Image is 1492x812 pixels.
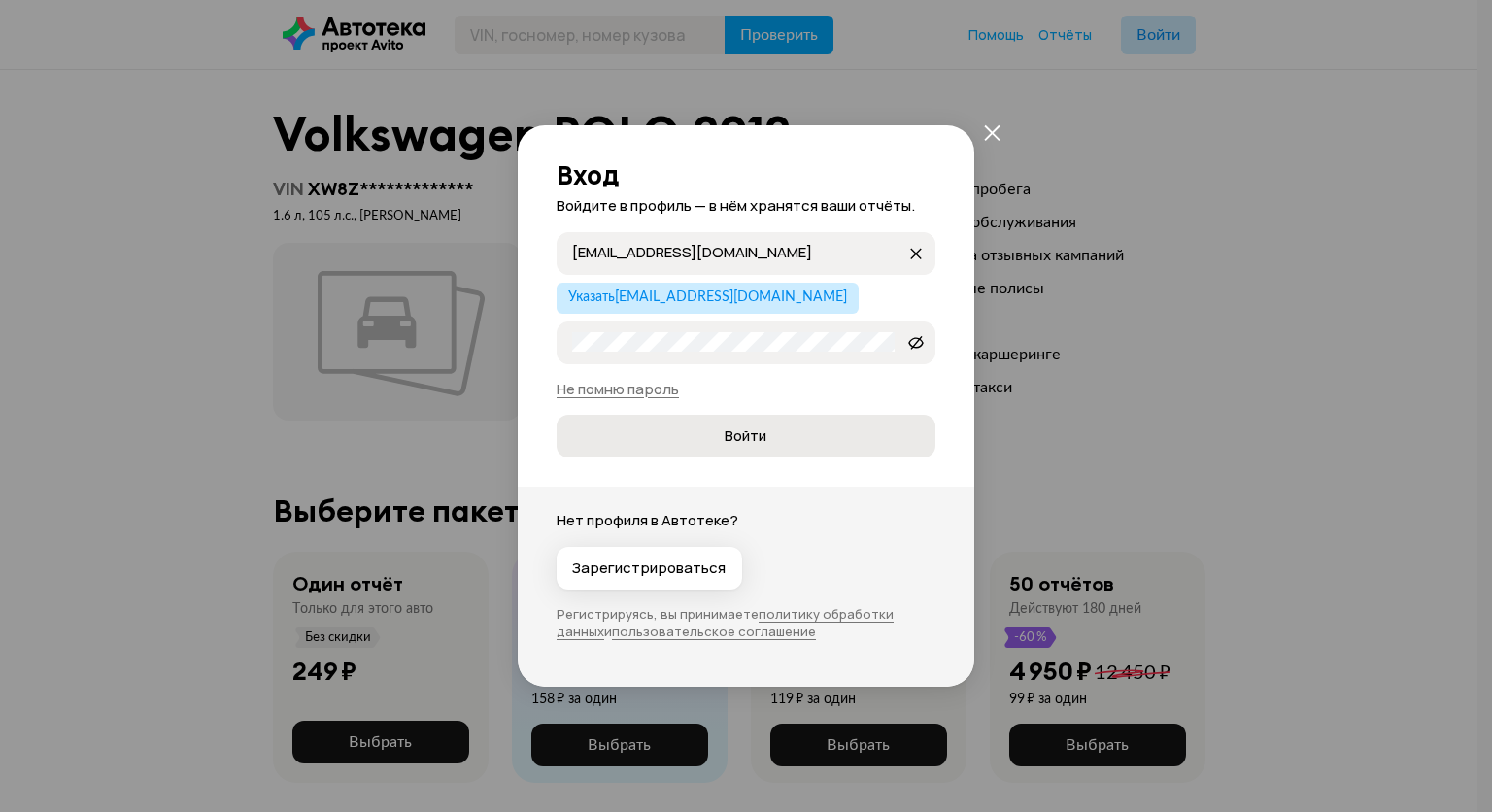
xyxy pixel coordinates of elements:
h2: Вход [557,160,935,189]
button: закрыть [900,238,932,269]
p: Нет профиля в Автотеке? [557,510,935,531]
a: политику обработки данных [557,605,894,640]
input: закрыть [572,243,906,262]
button: Войти [557,415,935,457]
button: Зарегистрироваться [557,547,742,590]
span: Войти [725,426,766,446]
a: Не помню пароль [557,379,679,399]
span: Указать [EMAIL_ADDRESS][DOMAIN_NAME] [568,290,847,304]
p: Регистрируясь, вы принимаете и [557,605,935,640]
button: закрыть [974,116,1009,151]
a: пользовательское соглашение [612,623,816,640]
button: Указать[EMAIL_ADDRESS][DOMAIN_NAME] [557,283,859,314]
p: Войдите в профиль — в нём хранятся ваши отчёты. [557,195,935,217]
span: Зарегистрироваться [572,558,726,578]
